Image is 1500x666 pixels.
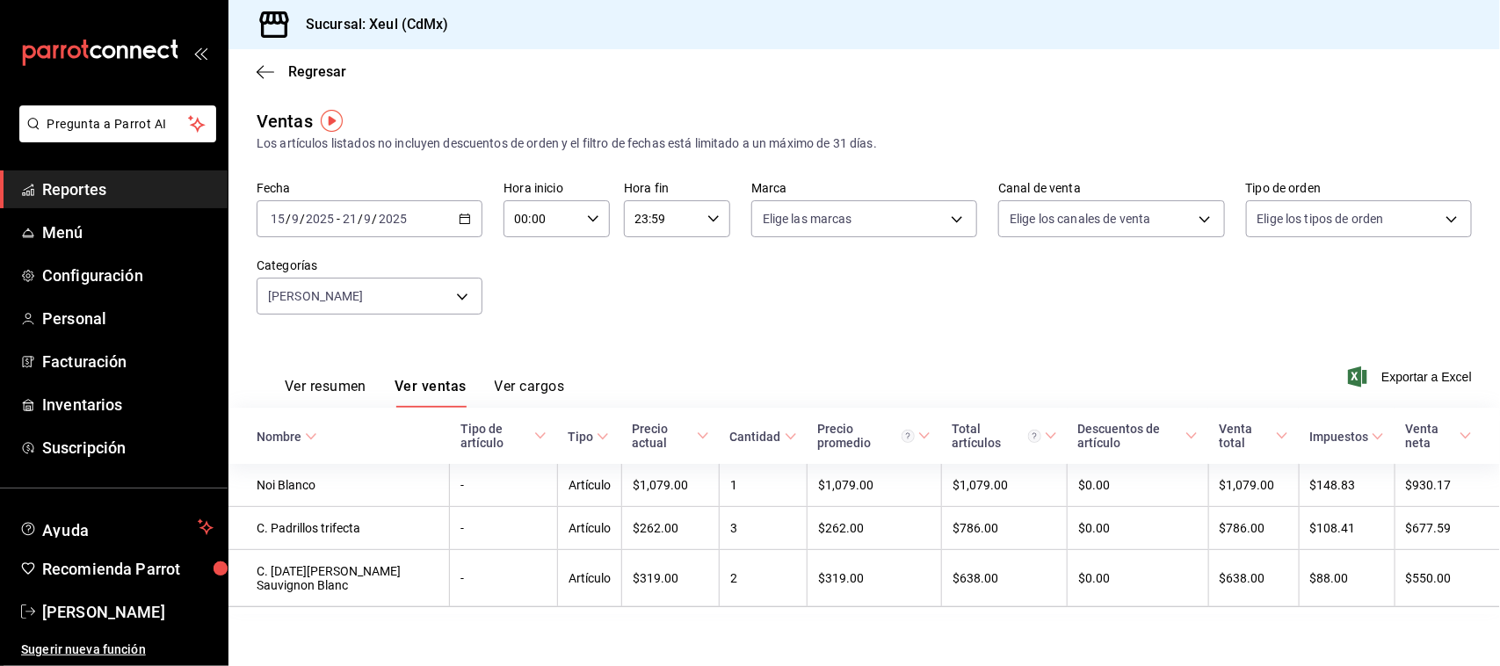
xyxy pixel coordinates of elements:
[42,350,214,373] span: Facturación
[450,550,557,607] td: -
[19,105,216,142] button: Pregunta a Parrot AI
[941,507,1067,550] td: $786.00
[288,63,346,80] span: Regresar
[495,378,565,408] button: Ver cargos
[621,464,719,507] td: $1,079.00
[228,507,450,550] td: C. Padrillos trifecta
[42,517,191,538] span: Ayuda
[808,507,942,550] td: $262.00
[1299,507,1395,550] td: $108.41
[557,507,621,550] td: Artículo
[285,378,366,408] button: Ver resumen
[952,422,1040,450] div: Total artículos
[1309,430,1384,444] span: Impuestos
[730,430,781,444] div: Cantidad
[42,393,214,416] span: Inventarios
[21,641,214,659] span: Sugerir nueva función
[228,550,450,607] td: C. [DATE][PERSON_NAME] Sauvignon Blanc
[291,212,300,226] input: --
[1246,183,1472,195] label: Tipo de orden
[730,430,797,444] span: Cantidad
[257,108,313,134] div: Ventas
[1299,464,1395,507] td: $148.83
[808,464,942,507] td: $1,079.00
[42,436,214,460] span: Suscripción
[1028,430,1041,443] svg: El total artículos considera cambios de precios en los artículos así como costos adicionales por ...
[720,550,808,607] td: 2
[941,550,1067,607] td: $638.00
[460,422,531,450] div: Tipo de artículo
[228,464,450,507] td: Noi Blanco
[42,264,214,287] span: Configuración
[286,212,291,226] span: /
[1078,422,1199,450] span: Descuentos de artículo
[1219,422,1272,450] div: Venta total
[1208,464,1299,507] td: $1,079.00
[557,550,621,607] td: Artículo
[395,378,467,408] button: Ver ventas
[1351,366,1472,387] button: Exportar a Excel
[364,212,373,226] input: --
[337,212,340,226] span: -
[285,378,564,408] div: navigation tabs
[1208,507,1299,550] td: $786.00
[305,212,335,226] input: ----
[1405,422,1456,450] div: Venta neta
[720,507,808,550] td: 3
[1068,507,1209,550] td: $0.00
[621,550,719,607] td: $319.00
[624,183,730,195] label: Hora fin
[720,464,808,507] td: 1
[257,183,482,195] label: Fecha
[1010,210,1150,228] span: Elige los canales de venta
[818,422,916,450] div: Precio promedio
[952,422,1056,450] span: Total artículos
[47,115,189,134] span: Pregunta a Parrot AI
[1405,422,1472,450] span: Venta neta
[1208,550,1299,607] td: $638.00
[373,212,378,226] span: /
[300,212,305,226] span: /
[1395,550,1500,607] td: $550.00
[342,212,358,226] input: --
[1068,550,1209,607] td: $0.00
[268,287,364,305] span: [PERSON_NAME]
[632,422,708,450] span: Precio actual
[504,183,610,195] label: Hora inicio
[257,134,1472,153] div: Los artículos listados no incluyen descuentos de orden y el filtro de fechas está limitado a un m...
[568,430,593,444] div: Tipo
[257,63,346,80] button: Regresar
[42,557,214,581] span: Recomienda Parrot
[1309,430,1368,444] div: Impuestos
[941,464,1067,507] td: $1,079.00
[998,183,1224,195] label: Canal de venta
[902,430,915,443] svg: Precio promedio = Total artículos / cantidad
[450,464,557,507] td: -
[321,110,343,132] img: Tooltip marker
[450,507,557,550] td: -
[1068,464,1209,507] td: $0.00
[378,212,408,226] input: ----
[257,430,301,444] div: Nombre
[193,46,207,60] button: open_drawer_menu
[42,307,214,330] span: Personal
[1257,210,1384,228] span: Elige los tipos de orden
[632,422,692,450] div: Precio actual
[1299,550,1395,607] td: $88.00
[12,127,216,146] a: Pregunta a Parrot AI
[292,14,449,35] h3: Sucursal: Xeul (CdMx)
[1219,422,1288,450] span: Venta total
[818,422,931,450] span: Precio promedio
[621,507,719,550] td: $262.00
[358,212,363,226] span: /
[751,183,977,195] label: Marca
[257,260,482,272] label: Categorías
[42,221,214,244] span: Menú
[1395,464,1500,507] td: $930.17
[460,422,547,450] span: Tipo de artículo
[257,430,317,444] span: Nombre
[808,550,942,607] td: $319.00
[42,177,214,201] span: Reportes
